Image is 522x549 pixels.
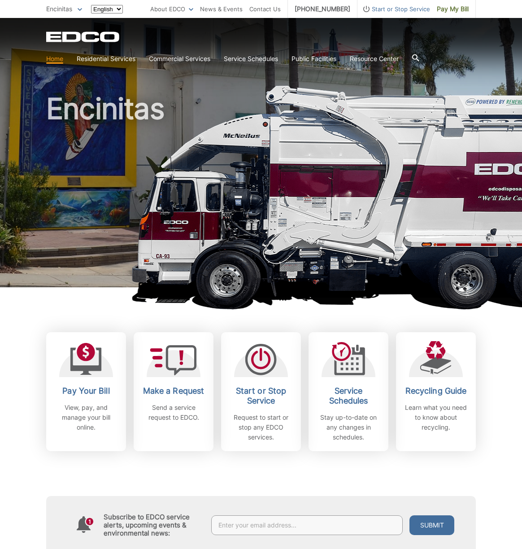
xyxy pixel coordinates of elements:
[134,332,213,451] a: Make a Request Send a service request to EDCO.
[46,5,72,13] span: Encinitas
[315,413,382,442] p: Stay up-to-date on any changes in schedules.
[46,31,121,42] a: EDCD logo. Return to the homepage.
[350,54,399,64] a: Resource Center
[140,386,207,396] h2: Make a Request
[46,94,476,291] h1: Encinitas
[403,386,469,396] h2: Recycling Guide
[53,386,119,396] h2: Pay Your Bill
[396,332,476,451] a: Recycling Guide Learn what you need to know about recycling.
[150,4,193,14] a: About EDCO
[403,403,469,432] p: Learn what you need to know about recycling.
[211,515,403,535] input: Enter your email address...
[53,403,119,432] p: View, pay, and manage your bill online.
[309,332,388,451] a: Service Schedules Stay up-to-date on any changes in schedules.
[228,386,294,406] h2: Start or Stop Service
[104,513,202,537] h4: Subscribe to EDCO service alerts, upcoming events & environmental news:
[149,54,210,64] a: Commercial Services
[224,54,278,64] a: Service Schedules
[437,4,469,14] span: Pay My Bill
[291,54,336,64] a: Public Facilities
[91,5,123,13] select: Select a language
[315,386,382,406] h2: Service Schedules
[140,403,207,422] p: Send a service request to EDCO.
[77,54,135,64] a: Residential Services
[200,4,243,14] a: News & Events
[249,4,281,14] a: Contact Us
[46,332,126,451] a: Pay Your Bill View, pay, and manage your bill online.
[409,515,454,535] button: Submit
[228,413,294,442] p: Request to start or stop any EDCO services.
[46,54,63,64] a: Home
